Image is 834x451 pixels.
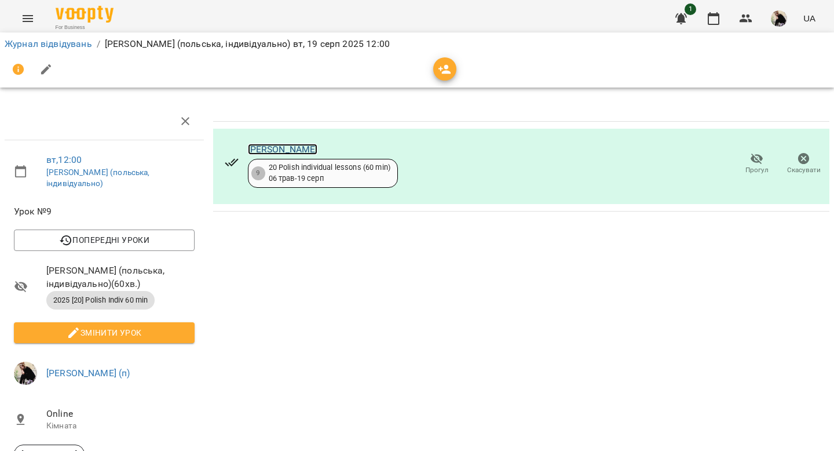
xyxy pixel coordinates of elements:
span: Урок №9 [14,205,195,219]
span: Online [46,407,195,421]
span: Змінити урок [23,326,185,340]
button: UA [799,8,820,29]
nav: breadcrumb [5,37,829,51]
span: For Business [56,24,114,31]
span: 2025 [20] Polish Indiv 60 min [46,295,155,305]
a: [PERSON_NAME] (польська, індивідуально) [46,168,150,188]
button: Menu [14,5,42,32]
img: 0c6ed0329b7ca94bd5cec2515854a76a.JPG [14,362,37,385]
span: UA [803,12,815,24]
span: [PERSON_NAME] (польська, індивідуально) ( 60 хв. ) [46,264,195,291]
p: [PERSON_NAME] (польська, індивідуально) вт, 19 серп 2025 12:00 [105,37,390,51]
span: 1 [685,3,696,15]
button: Змінити урок [14,322,195,343]
p: Кімната [46,420,195,432]
li: / [97,37,100,51]
img: 0c6ed0329b7ca94bd5cec2515854a76a.JPG [771,10,787,27]
button: Прогул [733,148,780,180]
a: [PERSON_NAME] (п) [46,368,130,379]
a: вт , 12:00 [46,154,82,165]
img: Voopty Logo [56,6,114,23]
button: Скасувати [780,148,827,180]
span: Скасувати [787,165,821,175]
a: Журнал відвідувань [5,38,92,49]
button: Попередні уроки [14,230,195,250]
span: Попередні уроки [23,233,185,247]
div: 9 [251,166,265,180]
div: 20 Polish individual lessons (60 min) 06 трав - 19 серп [269,162,390,184]
span: Прогул [745,165,769,175]
a: [PERSON_NAME] [248,144,318,155]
